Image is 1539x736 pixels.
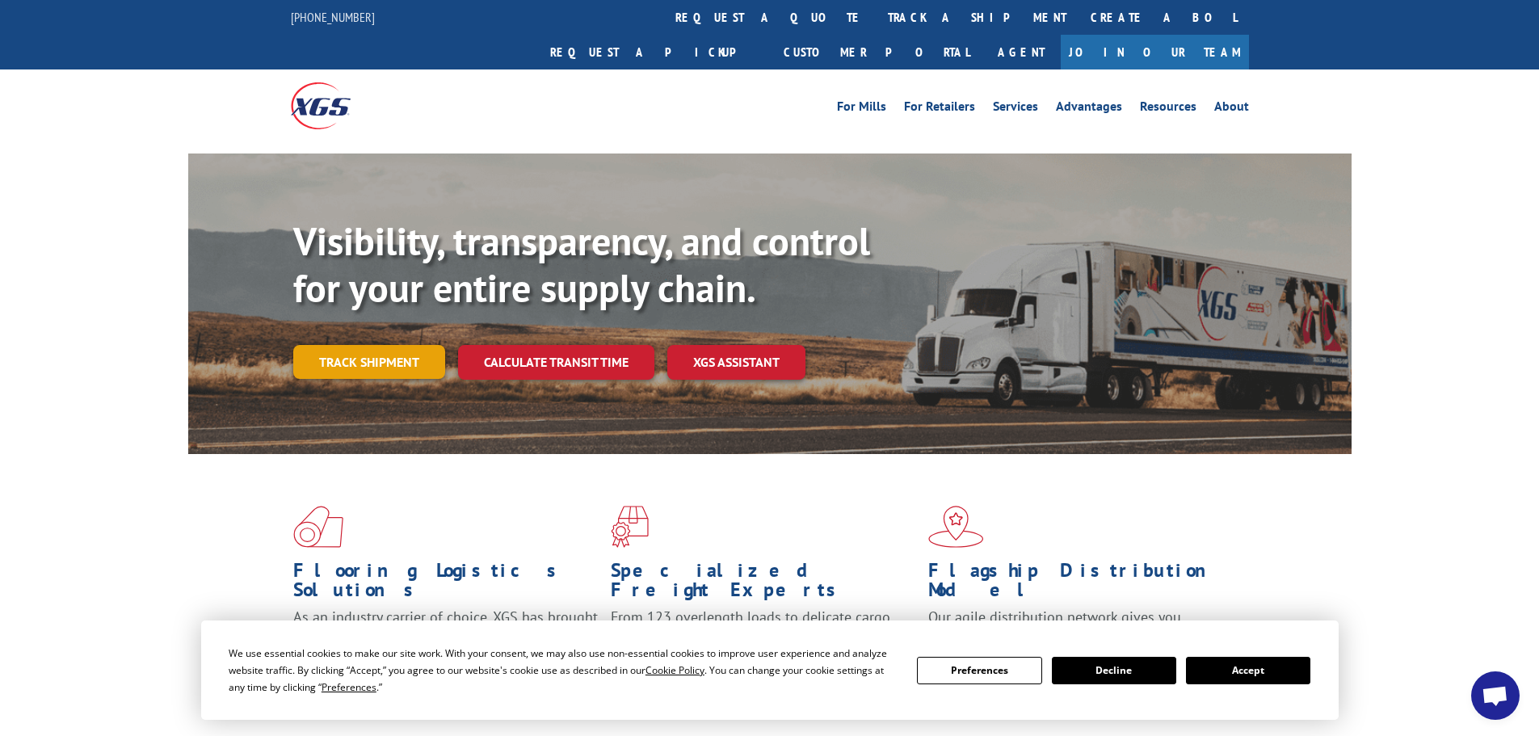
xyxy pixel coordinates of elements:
div: We use essential cookies to make our site work. With your consent, we may also use non-essential ... [229,645,898,696]
a: Request a pickup [538,35,772,69]
a: Services [993,100,1038,118]
img: xgs-icon-focused-on-flooring-red [611,506,649,548]
div: Cookie Consent Prompt [201,620,1339,720]
a: Calculate transit time [458,345,654,380]
img: xgs-icon-flagship-distribution-model-red [928,506,984,548]
span: As an industry carrier of choice, XGS has brought innovation and dedication to flooring logistics... [293,608,598,665]
span: Preferences [322,680,376,694]
b: Visibility, transparency, and control for your entire supply chain. [293,216,870,313]
a: [PHONE_NUMBER] [291,9,375,25]
a: Advantages [1056,100,1122,118]
h1: Flooring Logistics Solutions [293,561,599,608]
div: Open chat [1471,671,1520,720]
button: Accept [1186,657,1310,684]
button: Preferences [917,657,1041,684]
a: XGS ASSISTANT [667,345,805,380]
button: Decline [1052,657,1176,684]
span: Our agile distribution network gives you nationwide inventory management on demand. [928,608,1226,646]
a: Track shipment [293,345,445,379]
h1: Flagship Distribution Model [928,561,1234,608]
h1: Specialized Freight Experts [611,561,916,608]
a: Customer Portal [772,35,982,69]
a: Join Our Team [1061,35,1249,69]
a: For Retailers [904,100,975,118]
p: From 123 overlength loads to delicate cargo, our experienced staff knows the best way to move you... [611,608,916,679]
a: About [1214,100,1249,118]
a: Resources [1140,100,1196,118]
span: Cookie Policy [645,663,704,677]
a: For Mills [837,100,886,118]
a: Agent [982,35,1061,69]
img: xgs-icon-total-supply-chain-intelligence-red [293,506,343,548]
